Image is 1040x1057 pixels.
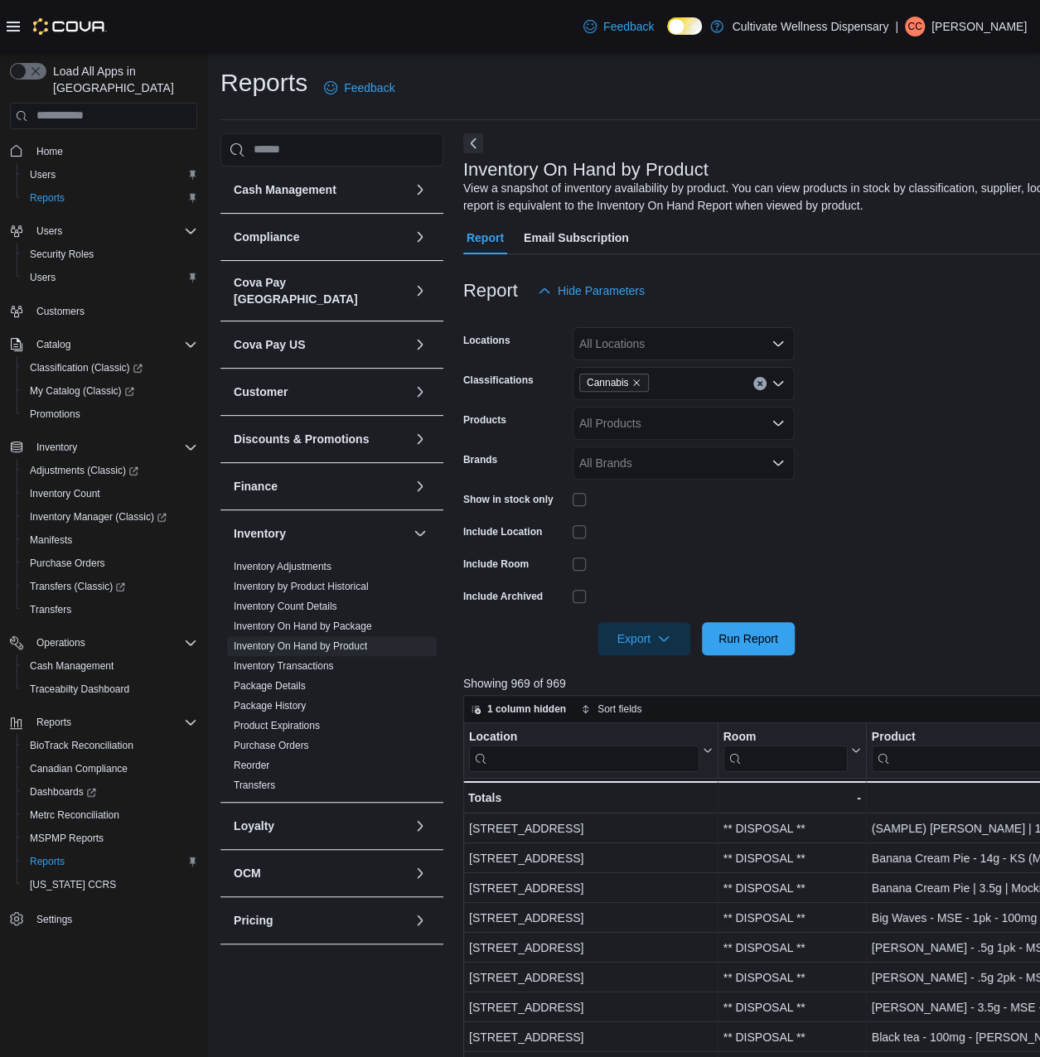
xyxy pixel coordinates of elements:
[234,560,331,573] span: Inventory Adjustments
[723,729,860,771] button: Room
[463,374,534,387] label: Classifications
[667,35,668,36] span: Dark Mode
[23,165,197,185] span: Users
[33,18,107,35] img: Cova
[3,631,204,654] button: Operations
[23,577,197,596] span: Transfers (Classic)
[3,711,204,734] button: Reports
[410,281,430,301] button: Cova Pay [GEOGRAPHIC_DATA]
[23,805,126,825] a: Metrc Reconciliation
[23,875,123,895] a: [US_STATE] CCRS
[30,785,96,799] span: Dashboards
[30,510,167,524] span: Inventory Manager (Classic)
[772,337,785,350] button: Open list of options
[463,557,529,571] label: Include Room
[23,404,87,424] a: Promotions
[234,740,309,751] a: Purchase Orders
[10,133,197,974] nav: Complex example
[23,852,197,871] span: Reports
[36,338,70,351] span: Catalog
[220,557,443,802] div: Inventory
[469,878,713,898] div: [STREET_ADDRESS]
[30,221,69,241] button: Users
[234,181,407,198] button: Cash Management
[234,865,407,881] button: OCM
[30,141,197,162] span: Home
[36,913,72,926] span: Settings
[23,736,197,755] span: BioTrack Reconciliation
[234,620,372,632] a: Inventory On Hand by Package
[23,759,134,779] a: Canadian Compliance
[234,759,269,772] span: Reorder
[558,282,645,299] span: Hide Parameters
[3,436,204,459] button: Inventory
[23,244,197,264] span: Security Roles
[469,729,699,745] div: Location
[23,358,149,378] a: Classification (Classic)
[23,530,197,550] span: Manifests
[23,461,197,480] span: Adjustments (Classic)
[410,180,430,200] button: Cash Management
[23,188,197,208] span: Reports
[234,660,334,672] a: Inventory Transactions
[46,63,197,96] span: Load All Apps in [GEOGRAPHIC_DATA]
[234,580,369,593] span: Inventory by Product Historical
[30,878,116,891] span: [US_STATE] CCRS
[410,335,430,355] button: Cova Pay US
[234,760,269,771] a: Reorder
[17,850,204,873] button: Reports
[753,377,767,390] button: Clear input
[30,487,100,500] span: Inventory Count
[36,305,85,318] span: Customers
[23,828,197,848] span: MSPMP Reports
[531,274,651,307] button: Hide Parameters
[463,334,510,347] label: Locations
[234,274,407,307] button: Cova Pay [GEOGRAPHIC_DATA]
[30,557,105,570] span: Purchase Orders
[23,244,100,264] a: Security Roles
[23,553,112,573] a: Purchase Orders
[30,335,197,355] span: Catalog
[410,958,430,977] button: Products
[23,381,141,401] a: My Catalog (Classic)
[30,437,84,457] button: Inventory
[603,18,654,35] span: Feedback
[469,938,713,958] div: [STREET_ADDRESS]
[17,379,204,403] a: My Catalog (Classic)
[234,561,331,572] a: Inventory Adjustments
[3,220,204,243] button: Users
[463,133,483,153] button: Next
[23,600,197,620] span: Transfers
[234,818,407,834] button: Loyalty
[234,700,306,712] a: Package History
[234,779,275,791] a: Transfers
[220,66,307,99] h1: Reports
[410,816,430,836] button: Loyalty
[30,271,56,284] span: Users
[23,679,136,699] a: Traceabilty Dashboard
[234,601,337,612] a: Inventory Count Details
[23,828,110,848] a: MSPMP Reports
[469,729,713,771] button: Location
[723,729,847,745] div: Room
[17,757,204,780] button: Canadian Compliance
[597,702,641,716] span: Sort fields
[772,417,785,430] button: Open list of options
[234,818,274,834] h3: Loyalty
[234,525,286,542] h3: Inventory
[579,374,650,392] span: Cannabis
[577,10,660,43] a: Feedback
[17,678,204,701] button: Traceabilty Dashboard
[17,266,204,289] button: Users
[36,224,62,238] span: Users
[17,356,204,379] a: Classification (Classic)
[30,361,143,374] span: Classification (Classic)
[234,912,407,929] button: Pricing
[17,505,204,528] a: Inventory Manager (Classic)
[23,736,140,755] a: BioTrack Reconciliation
[36,441,77,454] span: Inventory
[30,533,72,547] span: Manifests
[23,358,197,378] span: Classification (Classic)
[234,620,372,633] span: Inventory On Hand by Package
[410,524,430,543] button: Inventory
